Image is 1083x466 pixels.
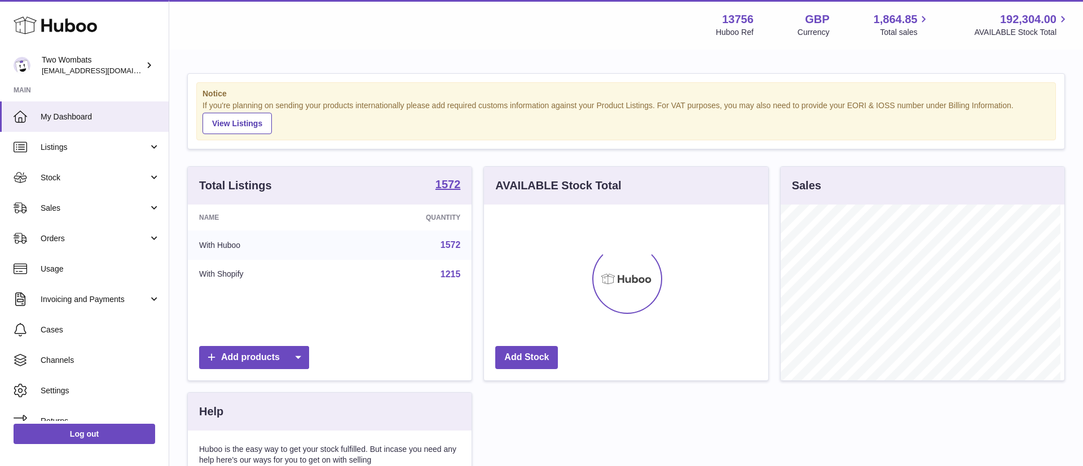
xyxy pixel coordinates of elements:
[41,172,148,183] span: Stock
[41,355,160,366] span: Channels
[41,294,148,305] span: Invoicing and Payments
[199,444,460,465] p: Huboo is the easy way to get your stock fulfilled. But incase you need any help here's our ways f...
[41,325,160,335] span: Cases
[798,27,830,38] div: Currency
[974,27,1069,38] span: AVAILABLE Stock Total
[14,57,30,74] img: internalAdmin-13756@internal.huboo.com
[435,179,461,190] strong: 1572
[14,424,155,444] a: Log out
[188,205,341,230] th: Name
[202,100,1050,134] div: If you're planning on sending your products internationally please add required customs informati...
[1000,12,1056,27] span: 192,304.00
[41,142,148,153] span: Listings
[199,346,309,369] a: Add products
[41,233,148,244] span: Orders
[202,113,272,134] a: View Listings
[805,12,829,27] strong: GBP
[41,416,160,427] span: Returns
[202,88,1050,99] strong: Notice
[874,12,931,38] a: 1,864.85 Total sales
[199,404,223,419] h3: Help
[792,178,821,193] h3: Sales
[188,260,341,289] td: With Shopify
[41,385,160,396] span: Settings
[441,240,461,250] a: 1572
[441,269,461,279] a: 1215
[974,12,1069,38] a: 192,304.00 AVAILABLE Stock Total
[42,55,143,76] div: Two Wombats
[435,179,461,192] a: 1572
[495,346,558,369] a: Add Stock
[716,27,754,38] div: Huboo Ref
[199,178,272,193] h3: Total Listings
[341,205,472,230] th: Quantity
[42,66,166,75] span: [EMAIL_ADDRESS][DOMAIN_NAME]
[41,203,148,214] span: Sales
[880,27,930,38] span: Total sales
[874,12,918,27] span: 1,864.85
[188,230,341,260] td: With Huboo
[722,12,754,27] strong: 13756
[495,178,621,193] h3: AVAILABLE Stock Total
[41,112,160,122] span: My Dashboard
[41,264,160,274] span: Usage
